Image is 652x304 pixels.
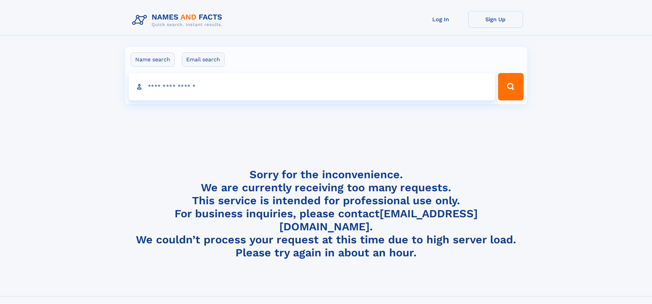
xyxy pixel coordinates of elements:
[129,11,228,29] img: Logo Names and Facts
[129,73,495,100] input: search input
[182,52,225,67] label: Email search
[131,52,175,67] label: Name search
[279,207,478,233] a: [EMAIL_ADDRESS][DOMAIN_NAME]
[129,168,523,259] h4: Sorry for the inconvenience. We are currently receiving too many requests. This service is intend...
[413,11,468,28] a: Log In
[498,73,523,100] button: Search Button
[468,11,523,28] a: Sign Up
